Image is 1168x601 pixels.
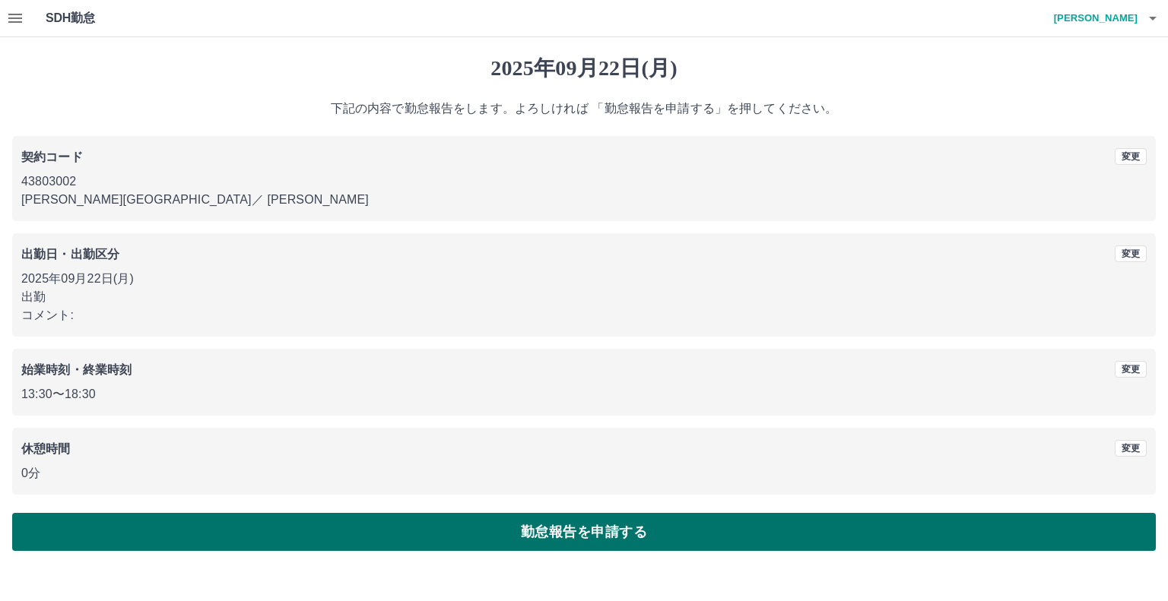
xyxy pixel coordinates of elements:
[1115,440,1147,457] button: 変更
[21,442,71,455] b: 休憩時間
[21,248,119,261] b: 出勤日・出勤区分
[21,191,1147,209] p: [PERSON_NAME][GEOGRAPHIC_DATA] ／ [PERSON_NAME]
[12,513,1156,551] button: 勤怠報告を申請する
[21,172,1147,191] p: 43803002
[1115,361,1147,378] button: 変更
[12,55,1156,81] h1: 2025年09月22日(月)
[21,464,1147,482] p: 0分
[21,306,1147,324] p: コメント:
[12,100,1156,118] p: 下記の内容で勤怠報告をします。よろしければ 「勤怠報告を申請する」を押してください。
[1115,245,1147,262] button: 変更
[21,363,132,376] b: 始業時刻・終業時刻
[1115,148,1147,165] button: 変更
[21,270,1147,288] p: 2025年09月22日(月)
[21,150,83,163] b: 契約コード
[21,288,1147,306] p: 出勤
[21,385,1147,403] p: 13:30 〜 18:30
